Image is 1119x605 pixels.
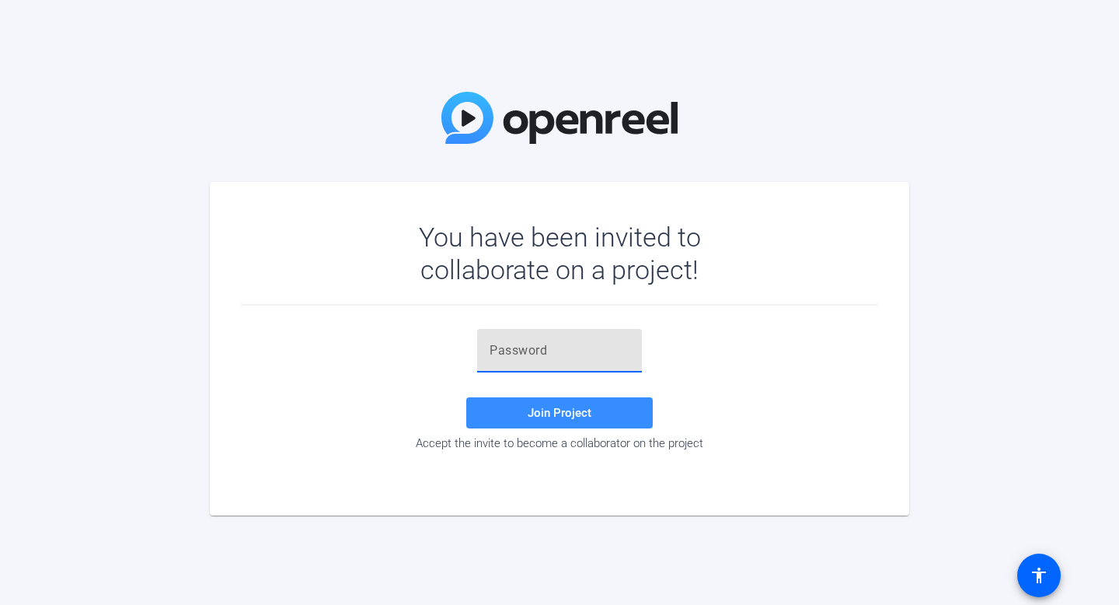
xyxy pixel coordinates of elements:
input: Password [490,341,629,360]
mat-icon: accessibility [1030,566,1048,585]
img: OpenReel Logo [441,92,678,144]
button: Join Project [466,397,653,428]
div: You have been invited to collaborate on a project! [374,221,746,286]
div: Accept the invite to become a collaborator on the project [241,436,878,450]
span: Join Project [528,406,591,420]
